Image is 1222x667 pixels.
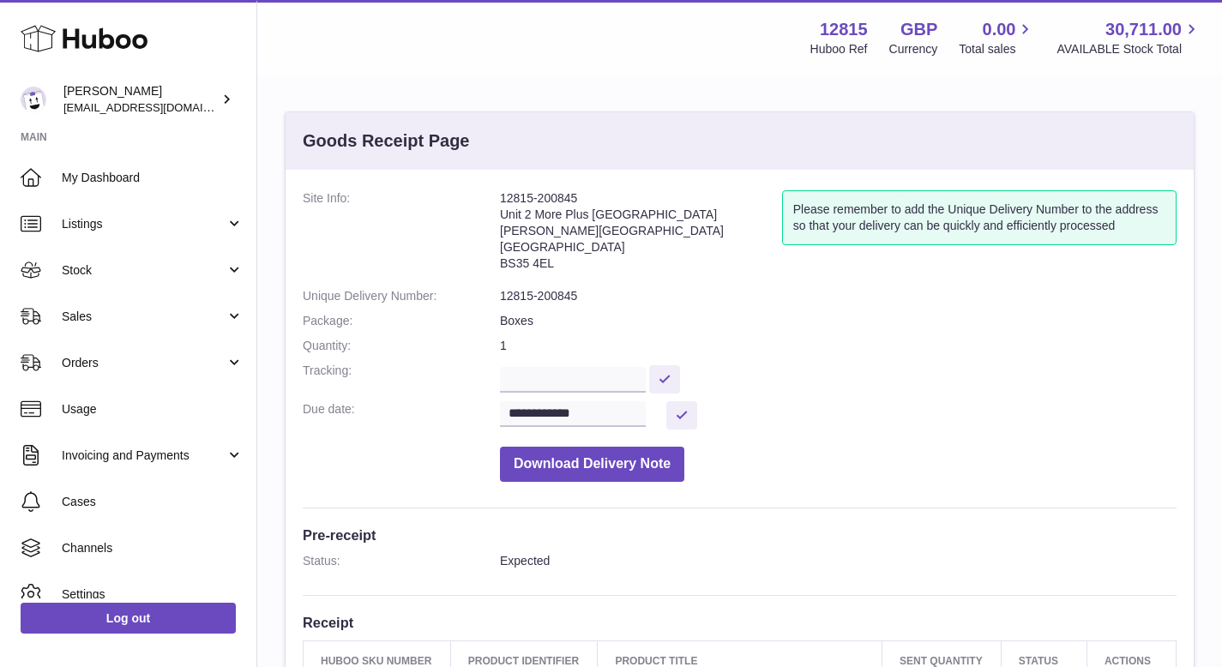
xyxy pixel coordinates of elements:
[21,603,236,634] a: Log out
[303,288,500,304] dt: Unique Delivery Number:
[63,83,218,116] div: [PERSON_NAME]
[500,190,782,279] address: 12815-200845 Unit 2 More Plus [GEOGRAPHIC_DATA] [PERSON_NAME][GEOGRAPHIC_DATA] [GEOGRAPHIC_DATA] ...
[303,190,500,279] dt: Site Info:
[303,313,500,329] dt: Package:
[62,216,226,232] span: Listings
[303,553,500,569] dt: Status:
[303,338,500,354] dt: Quantity:
[500,447,684,482] button: Download Delivery Note
[500,553,1177,569] dd: Expected
[303,526,1177,544] h3: Pre-receipt
[303,363,500,393] dt: Tracking:
[959,18,1035,57] a: 0.00 Total sales
[21,87,46,112] img: shophawksclub@gmail.com
[900,18,937,41] strong: GBP
[1105,18,1182,41] span: 30,711.00
[303,129,470,153] h3: Goods Receipt Page
[62,309,226,325] span: Sales
[62,401,244,418] span: Usage
[500,338,1177,354] dd: 1
[303,401,500,430] dt: Due date:
[1056,18,1201,57] a: 30,711.00 AVAILABLE Stock Total
[62,540,244,556] span: Channels
[62,170,244,186] span: My Dashboard
[983,18,1016,41] span: 0.00
[62,586,244,603] span: Settings
[63,100,252,114] span: [EMAIL_ADDRESS][DOMAIN_NAME]
[62,262,226,279] span: Stock
[500,313,1177,329] dd: Boxes
[303,613,1177,632] h3: Receipt
[62,448,226,464] span: Invoicing and Payments
[889,41,938,57] div: Currency
[1056,41,1201,57] span: AVAILABLE Stock Total
[62,494,244,510] span: Cases
[820,18,868,41] strong: 12815
[782,190,1177,245] div: Please remember to add the Unique Delivery Number to the address so that your delivery can be qui...
[62,355,226,371] span: Orders
[810,41,868,57] div: Huboo Ref
[500,288,1177,304] dd: 12815-200845
[959,41,1035,57] span: Total sales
